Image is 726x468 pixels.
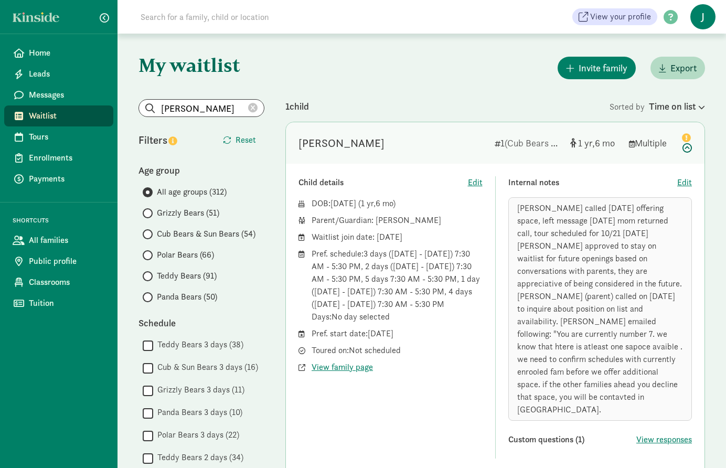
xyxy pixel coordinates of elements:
[157,186,227,198] span: All age groups (312)
[312,344,483,357] div: Toured on: Not scheduled
[153,451,243,464] label: Teddy Bears 2 days (34)
[312,361,373,374] button: View family page
[153,429,239,441] label: Polar Bears 3 days (22)
[29,47,105,59] span: Home
[595,137,615,149] span: 6
[508,433,637,446] div: Custom questions (1)
[29,255,105,268] span: Public profile
[285,99,610,113] div: 1 child
[298,176,468,189] div: Child details
[312,214,483,227] div: Parent/Guardian: [PERSON_NAME]
[298,135,385,152] div: Lenore Nathan
[361,198,376,209] span: 1
[157,291,217,303] span: Panda Bears (50)
[376,198,393,209] span: 6
[4,147,113,168] a: Enrollments
[312,248,483,323] div: Pref. schedule: 3 days ([DATE] - [DATE]) 7:30 AM - 5:30 PM, 2 days ([DATE] - [DATE]) 7:30 AM - 5:...
[570,136,621,150] div: [object Object]
[4,251,113,272] a: Public profile
[495,136,562,150] div: 1
[468,176,483,189] button: Edit
[4,272,113,293] a: Classrooms
[579,61,627,75] span: Invite family
[517,203,682,415] span: [PERSON_NAME] called [DATE] offering space, left message [DATE] mom returned call, tour scheduled...
[157,228,255,240] span: Cub Bears & Sun Bears (54)
[610,99,705,113] div: Sorted by
[29,276,105,289] span: Classrooms
[138,132,201,148] div: Filters
[4,105,113,126] a: Waitlist
[312,197,483,210] div: DOB: ( )
[157,270,217,282] span: Teddy Bears (91)
[558,57,636,79] button: Invite family
[29,152,105,164] span: Enrollments
[29,234,105,247] span: All families
[153,338,243,351] label: Teddy Bears 3 days (38)
[312,327,483,340] div: Pref. start date: [DATE]
[330,198,356,209] span: [DATE]
[572,8,657,25] a: View your profile
[134,6,429,27] input: Search for a family, child or location
[139,100,264,116] input: Search list...
[29,297,105,310] span: Tuition
[157,207,219,219] span: Grizzly Bears (51)
[138,55,264,76] h1: My waitlist
[4,63,113,84] a: Leads
[215,130,264,151] button: Reset
[629,136,671,150] div: Multiple
[4,42,113,63] a: Home
[508,176,678,189] div: Internal notes
[4,230,113,251] a: All families
[153,361,258,374] label: Cub & Sun Bears 3 days (16)
[29,131,105,143] span: Tours
[4,293,113,314] a: Tuition
[312,231,483,243] div: Waitlist join date: [DATE]
[674,418,726,468] iframe: Chat Widget
[677,176,692,189] button: Edit
[578,137,595,149] span: 1
[236,134,256,146] span: Reset
[649,99,705,113] div: Time on list
[650,57,705,79] button: Export
[138,163,264,177] div: Age group
[505,137,602,149] span: (Cub Bears & Sun Bears)
[636,433,692,446] button: View responses
[29,110,105,122] span: Waitlist
[4,126,113,147] a: Tours
[29,68,105,80] span: Leads
[138,316,264,330] div: Schedule
[153,384,244,396] label: Grizzly Bears 3 days (11)
[157,249,214,261] span: Polar Bears (66)
[4,168,113,189] a: Payments
[29,173,105,185] span: Payments
[153,406,242,419] label: Panda Bears 3 days (10)
[690,4,716,29] span: J
[4,84,113,105] a: Messages
[590,10,651,23] span: View your profile
[29,89,105,101] span: Messages
[670,61,697,75] span: Export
